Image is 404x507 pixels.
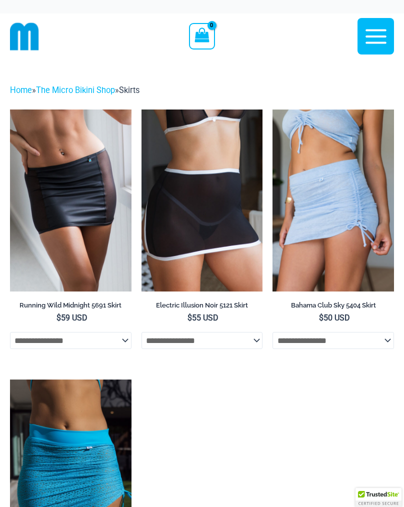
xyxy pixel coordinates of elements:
bdi: 55 USD [187,313,218,322]
h2: Bahama Club Sky 5404 Skirt [272,301,394,309]
span: » » [10,85,139,95]
div: TrustedSite Certified [355,488,401,507]
a: Electric Illusion Noir Skirt 02Electric Illusion Noir 1521 Bra 611 Micro 5121 Skirt 01Electric Il... [141,109,263,291]
a: Running Wild Midnight 5691 SkirtRunning Wild Midnight 1052 Top 5691 Skirt 06Running Wild Midnight... [10,109,131,291]
bdi: 50 USD [319,313,350,322]
img: cropped mm emblem [10,22,39,51]
img: Electric Illusion Noir Skirt 02 [141,109,263,291]
a: Bahama Club Sky 5404 Skirt [272,301,394,313]
a: Home [10,85,32,95]
img: Bahama Club Sky 9170 Crop Top 5404 Skirt 07 [272,109,394,291]
a: Running Wild Midnight 5691 Skirt [10,301,131,313]
a: The Micro Bikini Shop [36,85,115,95]
a: View Shopping Cart, empty [189,23,214,49]
span: $ [187,313,192,322]
span: $ [56,313,61,322]
h2: Running Wild Midnight 5691 Skirt [10,301,131,309]
span: $ [319,313,323,322]
h2: Electric Illusion Noir 5121 Skirt [141,301,263,309]
a: Bahama Club Sky 9170 Crop Top 5404 Skirt 07Bahama Club Sky 9170 Crop Top 5404 Skirt 10Bahama Club... [272,109,394,291]
a: Electric Illusion Noir 5121 Skirt [141,301,263,313]
img: Running Wild Midnight 5691 Skirt [10,109,131,291]
span: Skirts [119,85,139,95]
bdi: 59 USD [56,313,87,322]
